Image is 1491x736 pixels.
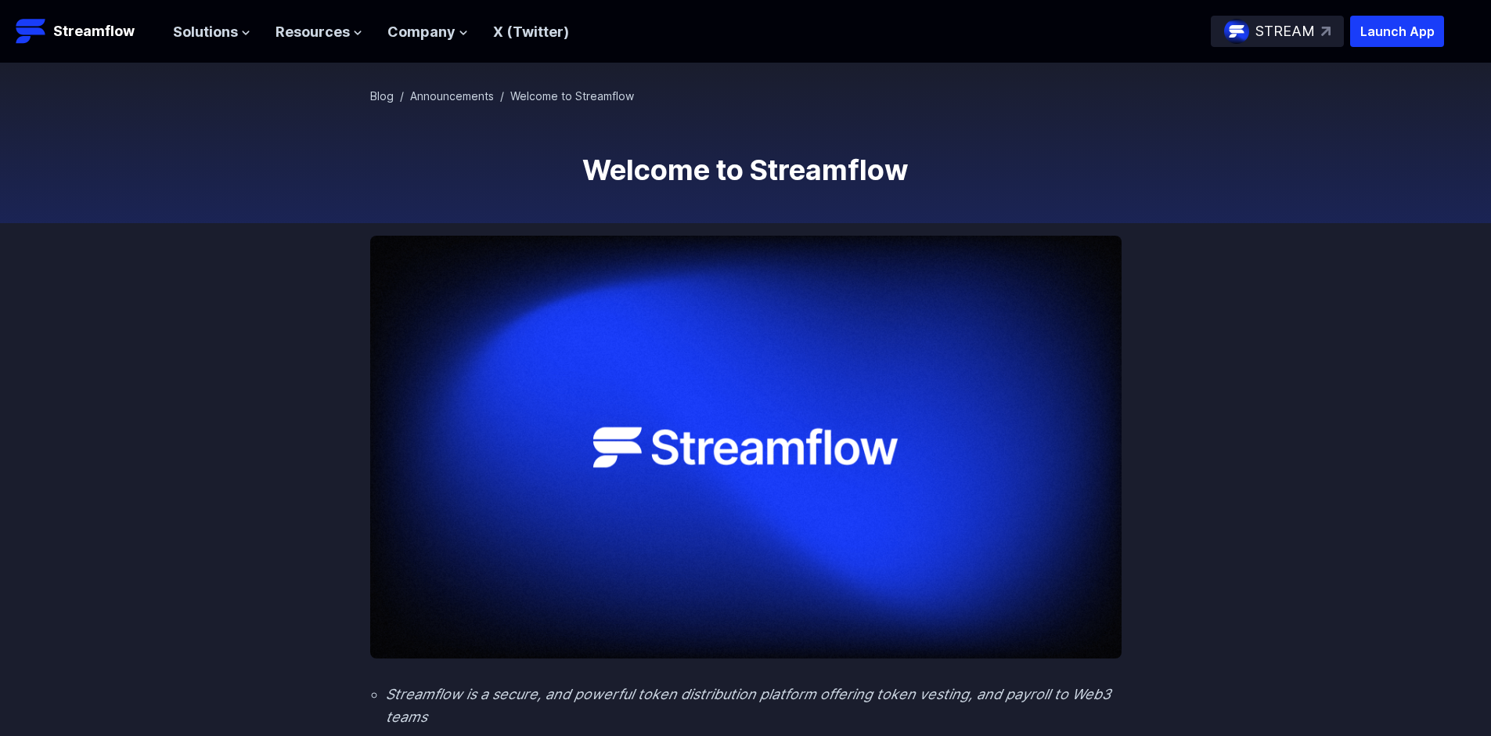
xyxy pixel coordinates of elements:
[370,89,394,103] a: Blog
[16,16,157,47] a: Streamflow
[53,20,135,42] p: Streamflow
[1255,20,1315,43] p: STREAM
[1224,19,1249,44] img: streamflow-logo-circle.png
[500,89,504,103] span: /
[410,89,494,103] a: Announcements
[400,89,404,103] span: /
[387,21,456,44] span: Company
[387,21,468,44] button: Company
[16,16,47,47] img: Streamflow Logo
[510,89,634,103] span: Welcome to Streamflow
[370,236,1122,658] img: Welcome to Streamflow
[173,21,238,44] span: Solutions
[276,21,350,44] span: Resources
[1321,27,1331,36] img: top-right-arrow.svg
[1211,16,1344,47] a: STREAM
[370,154,1122,186] h1: Welcome to Streamflow
[493,23,569,40] a: X (Twitter)
[173,21,250,44] button: Solutions
[1350,16,1444,47] button: Launch App
[386,686,1111,725] em: Streamflow is a secure, and powerful token distribution platform offering token vesting, and payr...
[276,21,362,44] button: Resources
